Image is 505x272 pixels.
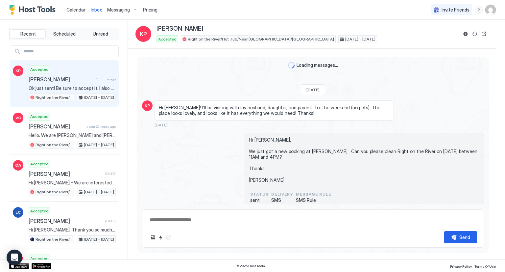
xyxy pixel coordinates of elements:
[471,30,479,38] button: Sync reservation
[29,180,116,186] span: Hi [PERSON_NAME] - We are interested in visiting [DATE] thru [DATE]. We have a dog (Remi) that we...
[29,227,116,233] span: Hi [PERSON_NAME], Thank you so much for choosing to stay at our cabin while in [GEOGRAPHIC_DATA]....
[30,256,49,261] span: Accepted
[149,233,157,241] button: Upload image
[480,30,488,38] button: Open reservation
[29,171,103,177] span: [PERSON_NAME]
[442,7,469,13] span: Invite Friends
[143,7,157,13] span: Pricing
[84,189,114,195] span: [DATE] - [DATE]
[306,87,320,92] span: [DATE]
[84,95,114,100] span: [DATE] - [DATE]
[107,7,130,13] span: Messaging
[459,234,470,241] div: Send
[157,233,165,241] button: Quick reply
[91,6,102,13] a: Inbox
[475,6,483,14] div: menu
[474,262,496,269] a: Terms Of Use
[288,62,295,68] div: loading
[145,103,150,109] span: KP
[485,5,496,15] div: User profile
[249,137,480,183] span: Hi [PERSON_NAME], We just got a new booking at [PERSON_NAME]. Can you please clean Right on the R...
[36,95,73,100] span: Right on the River/Hot Tub/Near [GEOGRAPHIC_DATA]/[GEOGRAPHIC_DATA]
[15,209,21,215] span: LC
[36,236,73,242] span: Right on the River/Hot Tub/Near [GEOGRAPHIC_DATA]/[GEOGRAPHIC_DATA]
[36,142,73,148] span: Right on the River/Hot Tub/Near [GEOGRAPHIC_DATA]/[GEOGRAPHIC_DATA]
[66,7,85,13] span: Calendar
[188,36,334,42] span: Right on the River/Hot Tub/Near [GEOGRAPHIC_DATA]/[GEOGRAPHIC_DATA]
[7,250,22,265] div: Open Intercom Messenger
[250,197,269,203] span: sent
[93,31,108,37] span: Unread
[36,189,73,195] span: Right on the River/Hot Tub/Near [GEOGRAPHIC_DATA]/[GEOGRAPHIC_DATA]
[47,29,82,39] button: Scheduled
[32,263,51,269] a: Google Play Store
[296,197,331,203] span: SMS Rule
[159,105,390,116] span: Hi [PERSON_NAME]! I'll be visiting with my husband, daughter, and parents for the weekend (no pet...
[156,25,203,33] span: [PERSON_NAME]
[271,197,293,203] span: SMS
[444,231,477,243] button: Send
[140,30,147,38] span: KP
[11,29,46,39] button: Recent
[155,122,168,127] span: [DATE]
[30,114,49,120] span: Accepted
[66,6,85,13] a: Calendar
[86,124,116,129] span: about 22 hours ago
[29,85,116,91] span: Ok just sent! Be sure to accept it. I also adjusted the nightly rate from $177/nt to $75/nt for t...
[83,29,118,39] button: Unread
[96,77,116,81] span: 1 minute ago
[29,123,84,130] span: [PERSON_NAME]
[236,264,265,268] span: © 2025 Host Tools
[29,218,103,224] span: [PERSON_NAME]
[297,62,338,68] span: Loading messages...
[29,76,94,83] span: [PERSON_NAME]
[345,36,375,42] span: [DATE] - [DATE]
[9,263,29,269] a: App Store
[21,46,118,57] input: Input Field
[30,161,49,167] span: Accepted
[271,191,293,197] span: Delivery
[450,264,472,268] span: Privacy Policy
[105,219,116,223] span: [DATE]
[53,31,76,37] span: Scheduled
[158,36,177,42] span: Accepted
[462,30,469,38] button: Reservation information
[296,191,331,197] span: Message Rule
[105,172,116,176] span: [DATE]
[474,264,496,268] span: Terms Of Use
[450,262,472,269] a: Privacy Policy
[20,31,36,37] span: Recent
[30,208,49,214] span: Accepted
[9,28,119,40] div: tab-group
[84,236,114,242] span: [DATE] - [DATE]
[29,132,116,138] span: Hello. We are [PERSON_NAME] and [PERSON_NAME] from [GEOGRAPHIC_DATA], [GEOGRAPHIC_DATA]. My husba...
[15,162,21,168] span: OA
[84,142,114,148] span: [DATE] - [DATE]
[250,191,269,197] span: status
[15,68,21,74] span: KP
[15,115,21,121] span: VC
[30,67,49,72] span: Accepted
[9,5,59,15] a: Host Tools Logo
[91,7,102,13] span: Inbox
